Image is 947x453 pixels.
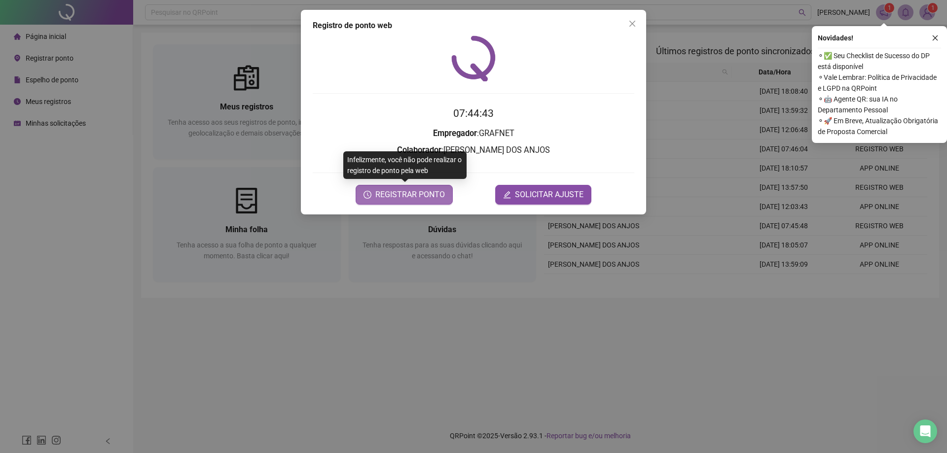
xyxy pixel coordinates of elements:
[313,20,634,32] div: Registro de ponto web
[628,20,636,28] span: close
[515,189,583,201] span: SOLICITAR AJUSTE
[313,144,634,157] h3: : [PERSON_NAME] DOS ANJOS
[343,151,467,179] div: Infelizmente, você não pode realizar o registro de ponto pela web
[375,189,445,201] span: REGISTRAR PONTO
[356,185,453,205] button: REGISTRAR PONTO
[495,185,591,205] button: editSOLICITAR AJUSTE
[397,145,441,155] strong: Colaborador
[453,107,494,119] time: 07:44:43
[364,191,371,199] span: clock-circle
[503,191,511,199] span: edit
[818,115,941,137] span: ⚬ 🚀 Em Breve, Atualização Obrigatória de Proposta Comercial
[913,419,937,443] div: Open Intercom Messenger
[932,35,939,41] span: close
[818,50,941,72] span: ⚬ ✅ Seu Checklist de Sucesso do DP está disponível
[313,127,634,140] h3: : GRAFNET
[451,35,496,81] img: QRPoint
[818,33,853,43] span: Novidades !
[818,94,941,115] span: ⚬ 🤖 Agente QR: sua IA no Departamento Pessoal
[818,72,941,94] span: ⚬ Vale Lembrar: Política de Privacidade e LGPD na QRPoint
[624,16,640,32] button: Close
[433,129,477,138] strong: Empregador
